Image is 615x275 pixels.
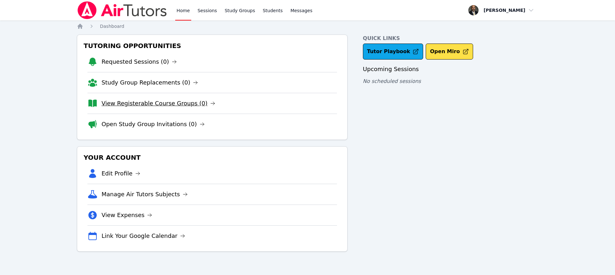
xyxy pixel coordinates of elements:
nav: Breadcrumb [77,23,538,29]
a: Link Your Google Calendar [102,231,185,240]
a: View Registerable Course Groups (0) [102,99,215,108]
a: Manage Air Tutors Subjects [102,190,188,199]
a: Study Group Replacements (0) [102,78,198,87]
a: Requested Sessions (0) [102,57,177,66]
h3: Tutoring Opportunities [82,40,342,52]
h3: Upcoming Sessions [363,65,538,74]
h4: Quick Links [363,35,538,42]
a: View Expenses [102,211,152,220]
img: Air Tutors [77,1,168,19]
span: Dashboard [100,24,124,29]
h3: Your Account [82,152,342,163]
a: Dashboard [100,23,124,29]
a: Open Study Group Invitations (0) [102,120,205,129]
span: No scheduled sessions [363,78,421,84]
button: Open Miro [426,44,473,60]
span: Messages [291,7,313,14]
a: Edit Profile [102,169,140,178]
a: Tutor Playbook [363,44,423,60]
